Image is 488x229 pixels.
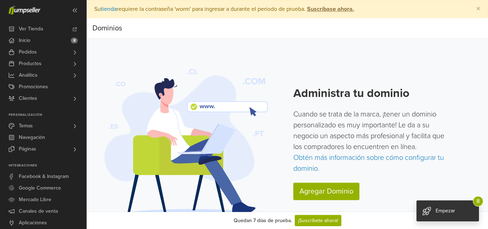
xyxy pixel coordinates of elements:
span: × [476,4,480,14]
span: Páginas [19,143,36,155]
button: Close [469,0,488,18]
span: Navegación [19,132,45,143]
span: 8 [473,196,483,207]
img: Product [104,65,270,225]
a: tienda [101,5,117,13]
span: Empezar [436,208,455,214]
p: Integraciones [9,164,86,168]
div: Dominios [92,21,122,35]
span: Canales de venta [19,205,58,217]
span: Temas [19,120,33,132]
a: Suscríbase ahora. [306,5,354,13]
span: Productos [19,58,42,69]
p: Cuando se trata de la marca, ¡tener un dominio personalizado es muy importante! Le da a su negoci... [293,109,449,174]
span: Clientes [19,93,37,104]
p: Personalización [9,113,86,117]
span: Aplicaciones [19,217,47,229]
span: Analítica [19,69,37,81]
span: Ver Tienda [19,23,43,35]
a: ¡Suscríbete ahora! [295,215,341,226]
span: Inicio [19,35,30,46]
span: Mercado Libre [19,194,51,205]
span: Google Commerce [19,182,61,194]
h2: Administra tu dominio [293,86,449,100]
strong: Suscríbase ahora. [307,5,354,13]
a: Obtén más información sobre cómo configurar tu dominio. [293,153,444,173]
div: Empezar 8 [416,200,479,221]
a: Agregar Dominio [293,183,359,200]
span: Promociones [19,81,48,93]
span: Pedidos [19,46,37,58]
span: 8 [71,38,78,43]
span: Facebook & Instagram [19,171,69,182]
div: Quedan 7 días de prueba. [234,217,292,224]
